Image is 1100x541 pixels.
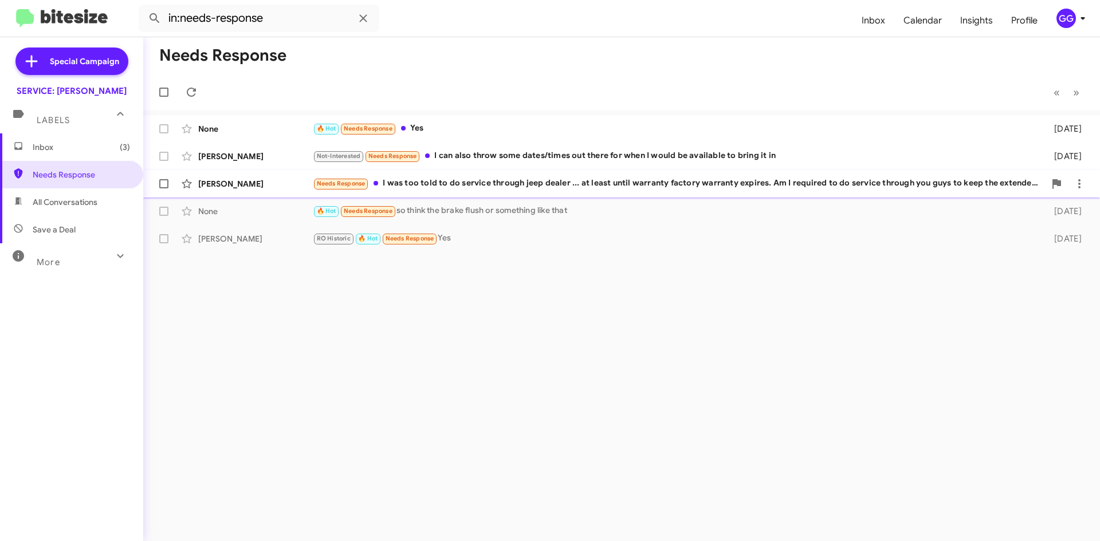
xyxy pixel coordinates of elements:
div: [DATE] [1036,206,1091,217]
span: More [37,257,60,267]
a: Insights [951,4,1002,37]
h1: Needs Response [159,46,286,65]
span: RO Historic [317,235,351,242]
span: Needs Response [344,207,392,215]
div: [PERSON_NAME] [198,151,313,162]
div: SERVICE: [PERSON_NAME] [17,85,127,97]
span: Not-Interested [317,152,361,160]
button: Next [1066,81,1086,104]
a: Profile [1002,4,1047,37]
span: 🔥 Hot [317,125,336,132]
button: Previous [1047,81,1067,104]
span: 🔥 Hot [317,207,336,215]
div: None [198,206,313,217]
span: Labels [37,115,70,125]
a: Special Campaign [15,48,128,75]
span: Needs Response [344,125,392,132]
span: Needs Response [368,152,417,160]
span: » [1073,85,1079,100]
a: Calendar [894,4,951,37]
span: « [1054,85,1060,100]
div: GG [1056,9,1076,28]
span: (3) [120,141,130,153]
div: None [198,123,313,135]
span: Save a Deal [33,224,76,235]
span: Needs Response [33,169,130,180]
div: Yes [313,232,1036,245]
div: [DATE] [1036,151,1091,162]
span: All Conversations [33,196,97,208]
div: Yes [313,122,1036,135]
span: Needs Response [386,235,434,242]
span: Special Campaign [50,56,119,67]
span: 🔥 Hot [358,235,378,242]
div: [PERSON_NAME] [198,178,313,189]
div: [DATE] [1036,233,1091,244]
button: GG [1047,9,1087,28]
span: Needs Response [317,180,366,187]
div: [PERSON_NAME] [198,233,313,244]
a: Inbox [852,4,894,37]
div: I was too told to do service through jeep dealer ... at least until warranty factory warranty exp... [313,177,1045,190]
div: [DATE] [1036,123,1091,135]
div: I can also throw some dates/times out there for when I would be available to bring it in [313,149,1036,163]
nav: Page navigation example [1047,81,1086,104]
input: Search [139,5,379,32]
span: Inbox [33,141,130,153]
div: so think the brake flush or something like that [313,204,1036,218]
